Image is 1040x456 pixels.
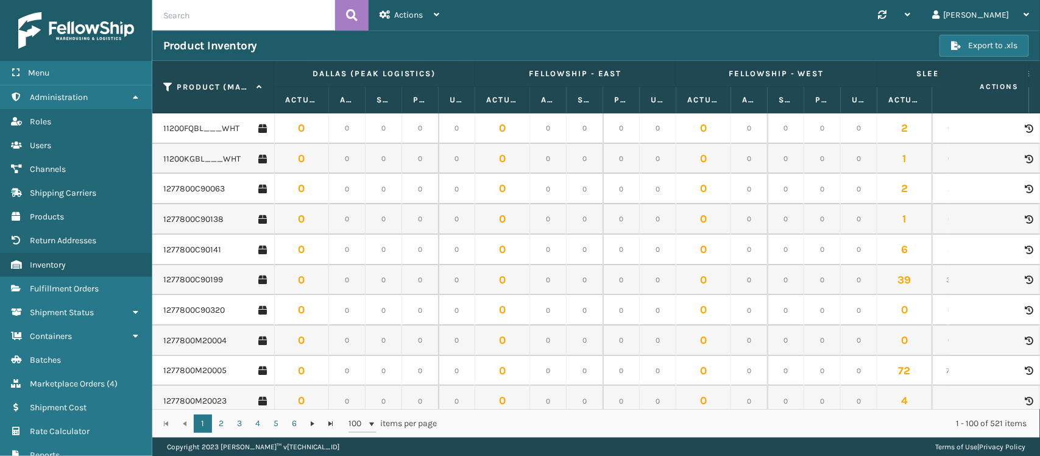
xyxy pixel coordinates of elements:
a: 1277800C90199 [163,274,223,286]
td: 0 [329,113,366,144]
td: 0 [402,235,439,265]
div: 1 - 100 of 521 items [455,418,1027,430]
button: Export to .xls [939,35,1029,57]
a: Go to the last page [322,415,340,433]
a: 6 [285,415,303,433]
span: Roles [30,116,51,127]
td: 0 [640,113,676,144]
span: Go to the next page [308,419,317,429]
td: 0 [640,326,676,356]
td: 0 [530,295,567,326]
td: 0 [475,235,530,265]
td: 0 [877,326,932,356]
td: 0 [366,295,402,326]
td: 0 [567,295,603,326]
td: 0 [841,265,877,296]
td: 0 [804,204,841,235]
td: 4 [877,386,932,416]
td: 0 [402,204,439,235]
i: Product Activity [1025,306,1032,315]
h3: Product Inventory [163,38,257,53]
td: 0 [841,386,877,416]
label: Actual Quantity [285,94,317,105]
td: 0 [567,174,603,204]
td: 0 [768,113,804,144]
td: 0 [329,144,366,174]
span: Products [30,212,64,222]
td: 0 [567,386,603,416]
td: 0 [402,386,439,416]
td: 0 [475,265,530,296]
span: Actions [394,10,423,20]
td: 0 [329,386,366,416]
td: 0 [366,204,402,235]
td: 0 [841,113,877,144]
a: 4 [249,415,267,433]
td: 0 [841,204,877,235]
a: 1277800C90138 [163,213,224,226]
td: 0 [603,204,640,235]
td: 0 [530,174,567,204]
td: 0 [603,235,640,265]
td: 0 [567,265,603,296]
a: Go to the next page [303,415,322,433]
td: 0 [475,356,530,387]
td: 0 [804,144,841,174]
td: 0 [877,295,932,326]
span: ( 4 ) [107,379,118,389]
label: Unallocated [450,94,464,105]
td: 0 [841,235,877,265]
td: 0 [567,356,603,387]
span: Return Addresses [30,235,96,246]
td: 0 [274,113,329,144]
i: Product Activity [1025,276,1032,284]
span: Menu [28,68,49,78]
td: 0 [676,174,731,204]
td: 0 [530,356,567,387]
td: 0 [731,235,768,265]
label: Safety [578,94,592,105]
td: 0 [274,386,329,416]
td: 0 [366,386,402,416]
i: Product Activity [1025,366,1032,375]
td: 0 [366,144,402,174]
td: 0 [676,356,731,387]
span: Marketplace Orders [30,379,105,389]
td: 0 [439,204,475,235]
span: items per page [348,415,437,433]
td: 1 [932,386,969,416]
td: 0 [329,295,366,326]
a: 1 [194,415,212,433]
i: Product Activity [1025,246,1032,254]
td: 3 [932,235,969,265]
label: Unallocated [651,94,665,105]
td: 0 [804,235,841,265]
a: 1277800M20004 [163,335,227,347]
a: 1277800C90320 [163,304,225,316]
a: 3 [230,415,249,433]
td: 0 [530,326,567,356]
td: 0 [804,326,841,356]
span: Containers [30,331,72,341]
a: 1277800C90141 [163,244,221,256]
td: 0 [329,356,366,387]
span: Administration [30,92,88,102]
td: 0 [676,235,731,265]
label: Actual Quantity [888,94,921,105]
td: 0 [676,386,731,416]
td: 0 [768,326,804,356]
span: Actions [941,77,1026,97]
td: 0 [530,113,567,144]
td: 0 [804,386,841,416]
td: 0 [640,174,676,204]
td: 0 [366,174,402,204]
td: 0 [768,174,804,204]
td: 0 [274,144,329,174]
td: 36 [932,265,969,296]
td: 0 [439,113,475,144]
label: Available [340,94,354,105]
a: 1277800M20023 [163,395,227,407]
label: Pending [815,94,829,105]
td: 0 [567,235,603,265]
span: Batches [30,355,61,365]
